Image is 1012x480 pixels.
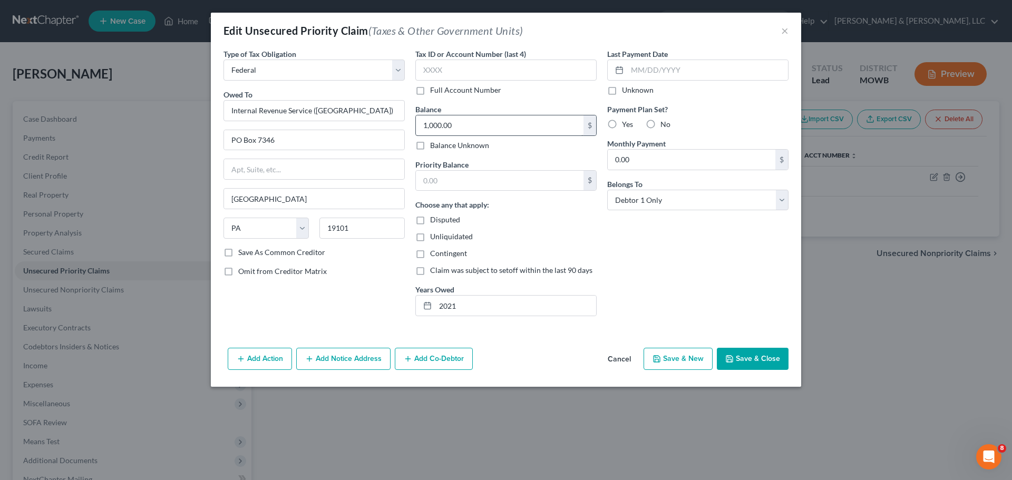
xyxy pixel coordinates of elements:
button: Add Notice Address [296,348,391,370]
input: 0.00 [416,171,583,191]
label: Tax ID or Account Number (last 4) [415,48,526,60]
span: Omit from Creditor Matrix [238,267,327,276]
div: $ [775,150,788,170]
input: 0.00 [416,115,583,135]
label: Last Payment Date [607,48,668,60]
span: Belongs To [607,180,643,189]
input: Enter zip... [319,218,405,239]
span: Claim was subject to setoff within the last 90 days [430,266,592,275]
span: Yes [622,120,633,129]
span: No [660,120,670,129]
div: Edit Unsecured Priority Claim [223,23,523,38]
label: Save As Common Creditor [238,247,325,258]
span: (Taxes & Other Government Units) [368,24,523,37]
input: MM/DD/YYYY [627,60,788,80]
label: Years Owed [415,284,454,295]
button: Add Co-Debtor [395,348,473,370]
div: $ [583,171,596,191]
div: $ [583,115,596,135]
span: Type of Tax Obligation [223,50,296,58]
input: Search creditor by name... [223,100,405,121]
label: Balance Unknown [430,140,489,151]
span: Unliquidated [430,232,473,241]
span: Owed To [223,90,252,99]
button: Save & Close [717,348,789,370]
iframe: Intercom live chat [976,444,1001,469]
button: Cancel [599,349,639,370]
input: Apt, Suite, etc... [224,159,404,179]
span: 8 [998,444,1006,453]
button: × [781,24,789,37]
label: Payment Plan Set? [607,104,789,115]
input: -- [435,296,596,316]
label: Choose any that apply: [415,199,489,210]
button: Save & New [644,348,713,370]
input: 0.00 [608,150,775,170]
button: Add Action [228,348,292,370]
input: Enter city... [224,189,404,209]
label: Monthly Payment [607,138,666,149]
input: XXXX [415,60,597,81]
label: Priority Balance [415,159,469,170]
label: Full Account Number [430,85,501,95]
label: Unknown [622,85,654,95]
label: Balance [415,104,441,115]
span: Disputed [430,215,460,224]
input: Enter address... [224,130,404,150]
span: Contingent [430,249,467,258]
